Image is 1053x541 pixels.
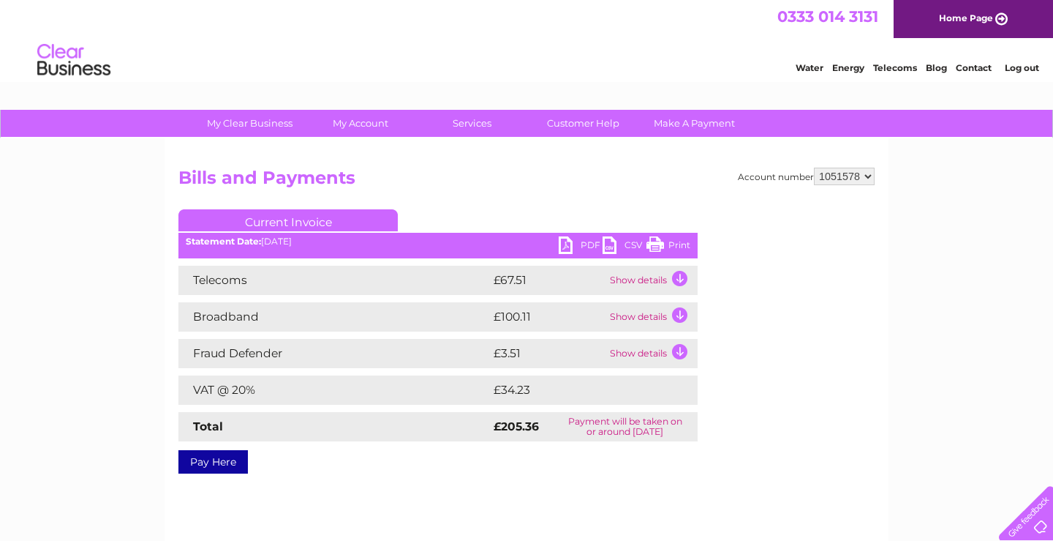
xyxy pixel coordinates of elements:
[494,419,539,433] strong: £205.36
[956,62,992,73] a: Contact
[606,266,698,295] td: Show details
[926,62,947,73] a: Blog
[37,38,111,83] img: logo.png
[777,7,878,26] a: 0333 014 3131
[832,62,864,73] a: Energy
[178,209,398,231] a: Current Invoice
[178,302,490,332] td: Broadband
[490,376,668,405] td: £34.23
[412,110,532,137] a: Services
[606,339,698,368] td: Show details
[178,236,698,247] div: [DATE]
[178,266,490,295] td: Telecoms
[178,168,875,195] h2: Bills and Payments
[738,168,875,185] div: Account number
[178,376,490,405] td: VAT @ 20%
[186,236,261,247] b: Statement Date:
[646,236,690,258] a: Print
[193,419,223,433] strong: Total
[490,302,606,332] td: £100.11
[178,450,248,474] a: Pay Here
[606,302,698,332] td: Show details
[523,110,643,137] a: Customer Help
[553,412,698,441] td: Payment will be taken on or around [DATE]
[603,236,646,258] a: CSV
[490,266,606,295] td: £67.51
[796,62,823,73] a: Water
[182,8,873,71] div: Clear Business is a trading name of Verastar Limited (registered in [GEOGRAPHIC_DATA] No. 3667643...
[490,339,606,368] td: £3.51
[1005,62,1039,73] a: Log out
[873,62,917,73] a: Telecoms
[634,110,755,137] a: Make A Payment
[178,339,490,368] td: Fraud Defender
[559,236,603,258] a: PDF
[189,110,310,137] a: My Clear Business
[301,110,421,137] a: My Account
